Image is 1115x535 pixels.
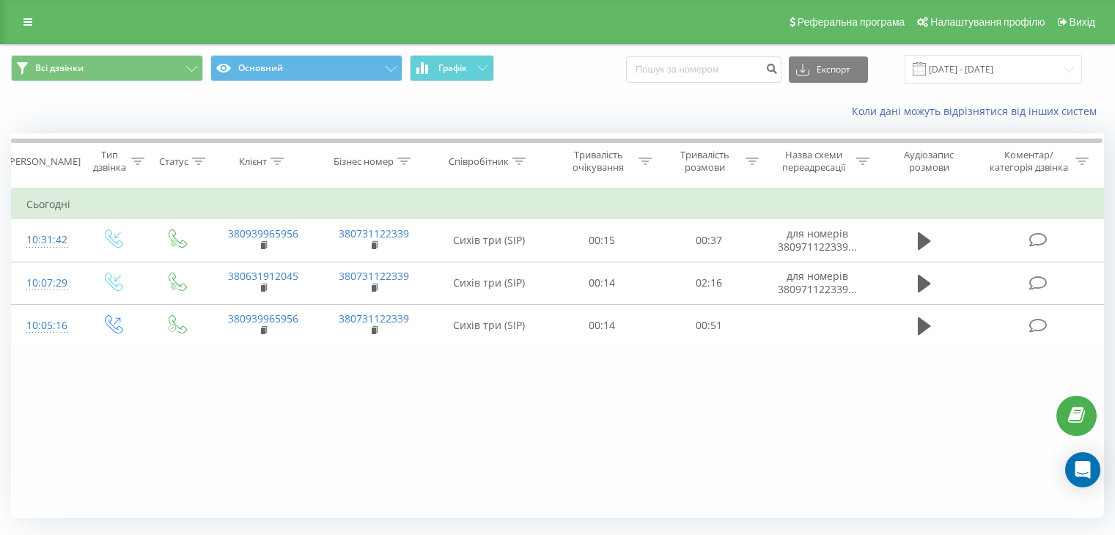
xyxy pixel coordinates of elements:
[26,269,65,298] div: 10:07:29
[626,56,781,83] input: Пошук за номером
[26,311,65,340] div: 10:05:16
[655,304,762,347] td: 00:51
[655,262,762,304] td: 02:16
[986,149,1072,174] div: Коментар/категорія дзвінка
[1070,16,1095,28] span: Вихід
[430,219,549,262] td: Сихів три (SIP)
[655,219,762,262] td: 00:37
[798,16,905,28] span: Реферальна програма
[210,55,402,81] button: Основний
[430,304,549,347] td: Сихів три (SIP)
[549,262,655,304] td: 00:14
[339,311,409,325] a: 380731122339
[449,155,509,168] div: Співробітник
[789,56,868,83] button: Експорт
[886,149,972,174] div: Аудіозапис розмови
[410,55,494,81] button: Графік
[228,269,298,283] a: 380631912045
[11,55,203,81] button: Всі дзвінки
[438,63,467,73] span: Графік
[339,269,409,283] a: 380731122339
[549,304,655,347] td: 00:14
[778,269,857,296] span: для номерів 380971122339...
[92,149,127,174] div: Тип дзвінка
[1065,452,1100,487] div: Open Intercom Messenger
[549,219,655,262] td: 00:15
[339,226,409,240] a: 380731122339
[239,155,267,168] div: Клієнт
[7,155,81,168] div: [PERSON_NAME]
[12,190,1104,219] td: Сьогодні
[669,149,742,174] div: Тривалість розмови
[228,226,298,240] a: 380939965956
[228,311,298,325] a: 380939965956
[430,262,549,304] td: Сихів три (SIP)
[562,149,636,174] div: Тривалість очікування
[26,226,65,254] div: 10:31:42
[159,155,188,168] div: Статус
[776,149,853,174] div: Назва схеми переадресації
[852,104,1104,118] a: Коли дані можуть відрізнятися вiд інших систем
[334,155,394,168] div: Бізнес номер
[35,62,84,74] span: Всі дзвінки
[930,16,1045,28] span: Налаштування профілю
[778,226,857,254] span: для номерів 380971122339...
